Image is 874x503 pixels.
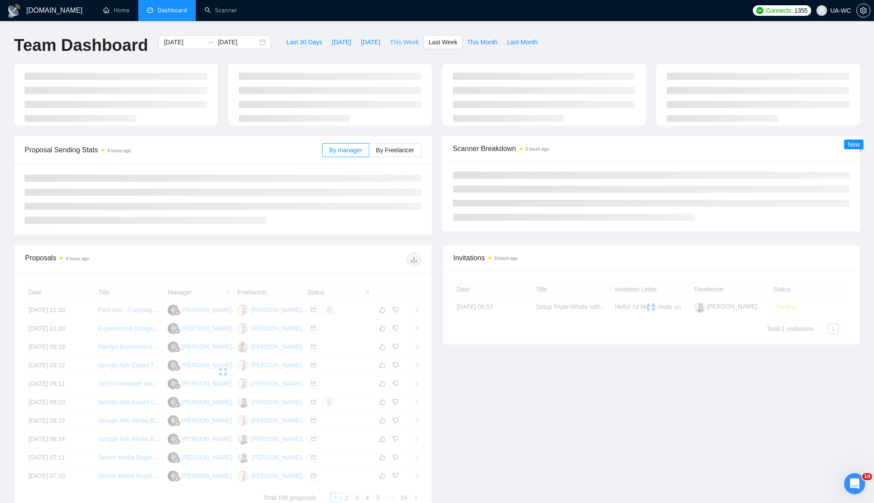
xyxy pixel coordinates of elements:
[756,7,763,14] img: upwork-logo.png
[164,37,204,47] input: Start date
[281,35,327,49] button: Last 30 Days
[526,147,549,151] time: 6 hours ago
[158,7,187,14] span: Dashboard
[424,35,462,49] button: Last Week
[848,141,860,148] span: New
[766,6,792,15] span: Connects:
[507,37,537,47] span: Last Month
[795,6,808,15] span: 1355
[856,4,870,18] button: setting
[218,37,258,47] input: End date
[207,39,214,46] span: swap-right
[502,35,542,49] button: Last Month
[428,37,457,47] span: Last Week
[390,37,419,47] span: This Week
[361,37,380,47] span: [DATE]
[332,37,351,47] span: [DATE]
[14,35,148,56] h1: Team Dashboard
[25,252,223,266] div: Proposals
[66,256,89,261] time: 6 hours ago
[286,37,322,47] span: Last 30 Days
[462,35,502,49] button: This Month
[108,148,131,153] time: 6 hours ago
[327,35,356,49] button: [DATE]
[376,147,414,154] span: By Freelancer
[495,256,518,261] time: 6 hours ago
[844,473,865,494] iframe: Intercom live chat
[147,7,153,13] span: dashboard
[856,7,870,14] a: setting
[453,143,850,154] span: Scanner Breakdown
[329,147,362,154] span: By manager
[7,4,21,18] img: logo
[467,37,497,47] span: This Month
[205,7,237,14] a: searchScanner
[207,39,214,46] span: to
[819,7,825,14] span: user
[25,144,322,155] span: Proposal Sending Stats
[356,35,385,49] button: [DATE]
[862,473,872,480] span: 10
[103,7,129,14] a: homeHome
[453,252,849,263] span: Invitations
[385,35,424,49] button: This Week
[857,7,870,14] span: setting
